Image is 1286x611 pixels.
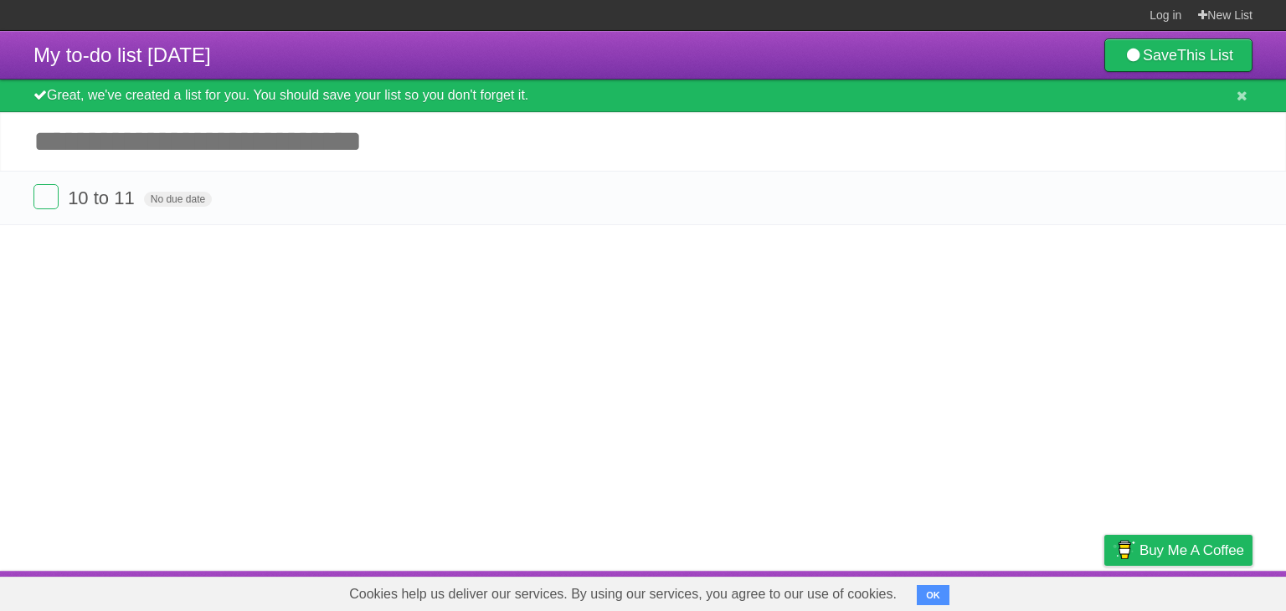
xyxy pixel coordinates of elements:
b: This List [1177,47,1233,64]
a: SaveThis List [1104,39,1253,72]
a: Developers [937,575,1005,607]
img: Buy me a coffee [1113,536,1135,564]
button: OK [917,585,949,605]
span: Cookies help us deliver our services. By using our services, you agree to our use of cookies. [332,578,913,611]
a: Buy me a coffee [1104,535,1253,566]
span: My to-do list [DATE] [33,44,211,66]
span: No due date [144,192,212,207]
span: 10 to 11 [68,187,139,208]
label: Done [33,184,59,209]
a: Suggest a feature [1147,575,1253,607]
span: Buy me a coffee [1139,536,1244,565]
a: About [882,575,917,607]
a: Terms [1026,575,1062,607]
a: Privacy [1083,575,1126,607]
